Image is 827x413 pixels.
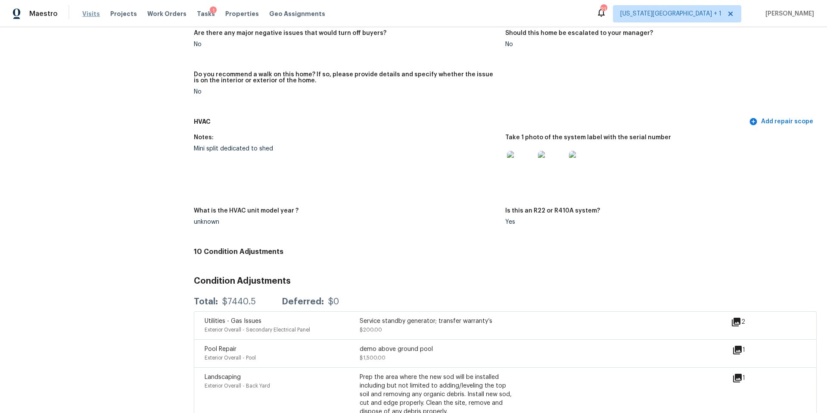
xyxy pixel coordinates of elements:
[194,89,498,95] div: No
[194,277,817,285] h3: Condition Adjustments
[269,9,325,18] span: Geo Assignments
[360,355,386,360] span: $1,500.00
[194,41,498,47] div: No
[194,208,298,214] h5: What is the HVAC unit model year ?
[205,374,241,380] span: Landscaping
[194,297,218,306] div: Total:
[110,9,137,18] span: Projects
[194,72,498,84] h5: Do you recommend a walk on this home? If so, please provide details and specify whether the issue...
[222,297,256,306] div: $7440.5
[194,117,747,126] h5: HVAC
[197,11,215,17] span: Tasks
[747,114,817,130] button: Add repair scope
[732,373,773,383] div: 1
[505,135,671,141] h5: Take 1 photo of the system label with the serial number
[205,346,236,352] span: Pool Repair
[505,30,653,36] h5: Should this home be escalated to your manager?
[29,9,58,18] span: Maestro
[205,355,256,360] span: Exterior Overall - Pool
[360,345,515,354] div: demo above ground pool
[762,9,814,18] span: [PERSON_NAME]
[505,41,810,47] div: No
[194,135,214,141] h5: Notes:
[732,345,773,355] div: 1
[210,6,217,15] div: 1
[205,327,310,332] span: Exterior Overall - Secondary Electrical Panel
[194,247,817,256] h4: 10 Condition Adjustments
[225,9,259,18] span: Properties
[194,30,386,36] h5: Are there any major negative issues that would turn off buyers?
[620,9,721,18] span: [US_STATE][GEOGRAPHIC_DATA] + 1
[505,219,810,225] div: Yes
[194,219,498,225] div: unknown
[205,318,261,324] span: Utilities - Gas Issues
[731,317,773,327] div: 2
[82,9,100,18] span: Visits
[282,297,324,306] div: Deferred:
[360,327,382,332] span: $200.00
[194,146,498,152] div: Mini split dedicated to shed
[751,116,813,127] span: Add repair scope
[328,297,339,306] div: $0
[147,9,187,18] span: Work Orders
[205,383,270,388] span: Exterior Overall - Back Yard
[600,5,606,14] div: 21
[505,208,600,214] h5: Is this an R22 or R410A system?
[360,317,515,325] div: Service standby generator; transfer warranty’s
